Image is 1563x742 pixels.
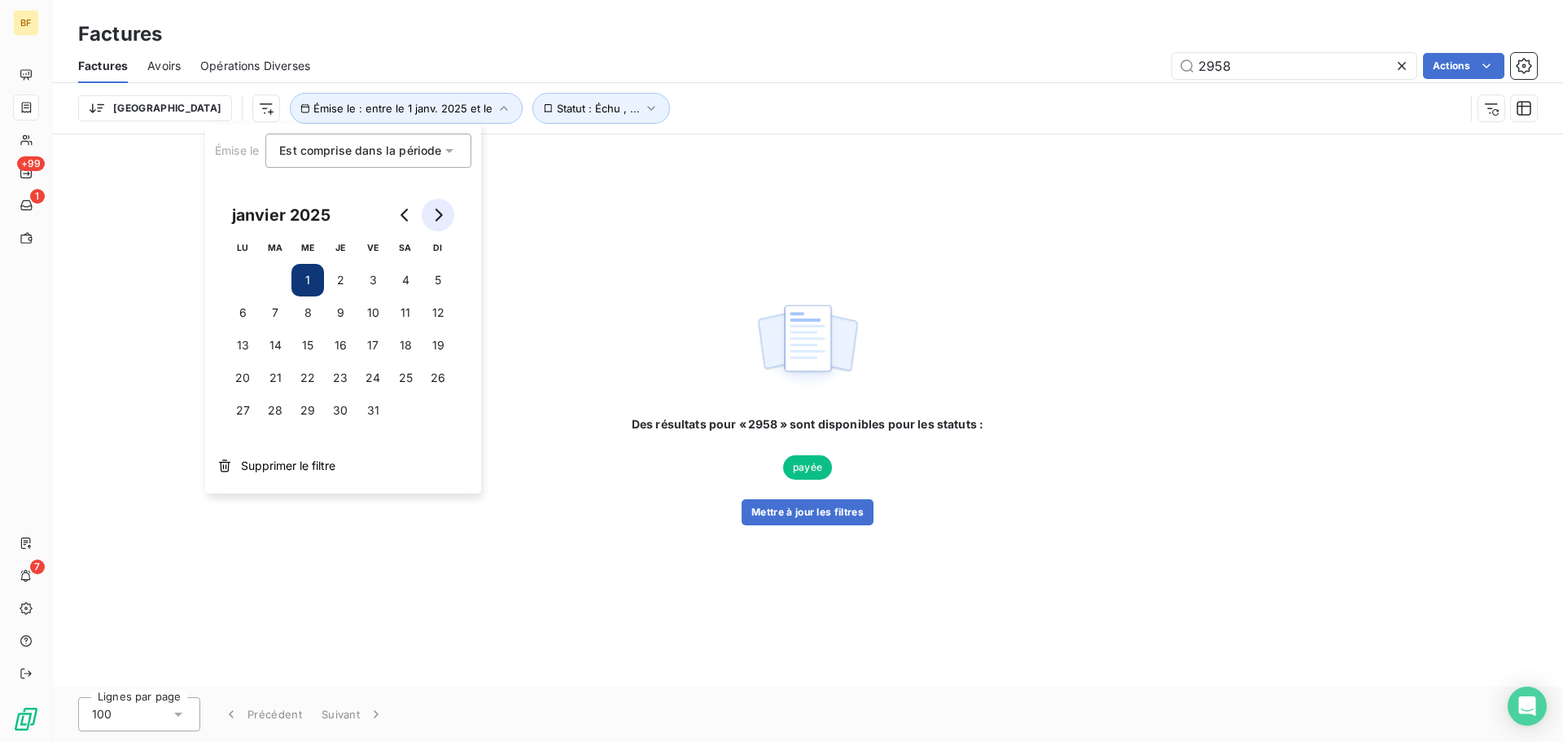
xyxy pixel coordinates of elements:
th: jeudi [324,231,357,264]
button: 21 [259,362,291,394]
button: 24 [357,362,389,394]
button: 23 [324,362,357,394]
div: janvier 2025 [226,202,336,228]
th: vendredi [357,231,389,264]
button: 8 [291,296,324,329]
span: Factures [78,58,128,74]
img: empty state [755,296,860,397]
th: lundi [226,231,259,264]
span: Des résultats pour « 2958 » sont disponibles pour les statuts : [632,416,983,432]
button: 15 [291,329,324,362]
button: Statut : Échu , ... [532,93,670,124]
button: 17 [357,329,389,362]
button: 10 [357,296,389,329]
button: 18 [389,329,422,362]
button: 13 [226,329,259,362]
span: Émise le : entre le 1 janv. 2025 et le [313,102,493,115]
button: 16 [324,329,357,362]
button: 28 [259,394,291,427]
button: 25 [389,362,422,394]
div: BF [13,10,39,36]
span: Est comprise dans la période [279,143,441,157]
button: 22 [291,362,324,394]
button: 27 [226,394,259,427]
button: 6 [226,296,259,329]
button: Suivant [312,697,394,731]
button: 5 [422,264,454,296]
h3: Factures [78,20,162,49]
span: Supprimer le filtre [241,458,335,474]
span: Avoirs [147,58,181,74]
button: 9 [324,296,357,329]
button: [GEOGRAPHIC_DATA] [78,95,232,121]
th: samedi [389,231,422,264]
button: Go to previous month [389,199,422,231]
span: Émise le [215,143,259,157]
button: 4 [389,264,422,296]
input: Rechercher [1172,53,1416,79]
th: dimanche [422,231,454,264]
th: mardi [259,231,291,264]
button: 26 [422,362,454,394]
span: 1 [30,189,45,204]
button: 20 [226,362,259,394]
button: 3 [357,264,389,296]
span: 100 [92,706,112,722]
span: Opérations Diverses [200,58,310,74]
img: Logo LeanPay [13,706,39,732]
span: Statut : Échu , ... [557,102,640,115]
span: +99 [17,156,45,171]
th: mercredi [291,231,324,264]
button: 11 [389,296,422,329]
button: 2 [324,264,357,296]
button: 14 [259,329,291,362]
span: payée [783,455,832,480]
button: Émise le : entre le 1 janv. 2025 et le [290,93,523,124]
button: Supprimer le filtre [205,448,481,484]
button: 29 [291,394,324,427]
button: 31 [357,394,389,427]
button: 19 [422,329,454,362]
button: Précédent [213,697,312,731]
button: 7 [259,296,291,329]
button: 12 [422,296,454,329]
button: Mettre à jour les filtres [742,499,873,525]
div: Open Intercom Messenger [1508,687,1547,726]
button: 1 [291,264,324,296]
button: Actions [1423,53,1504,79]
span: 7 [30,560,45,574]
button: 30 [324,394,357,427]
button: Go to next month [422,199,454,231]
